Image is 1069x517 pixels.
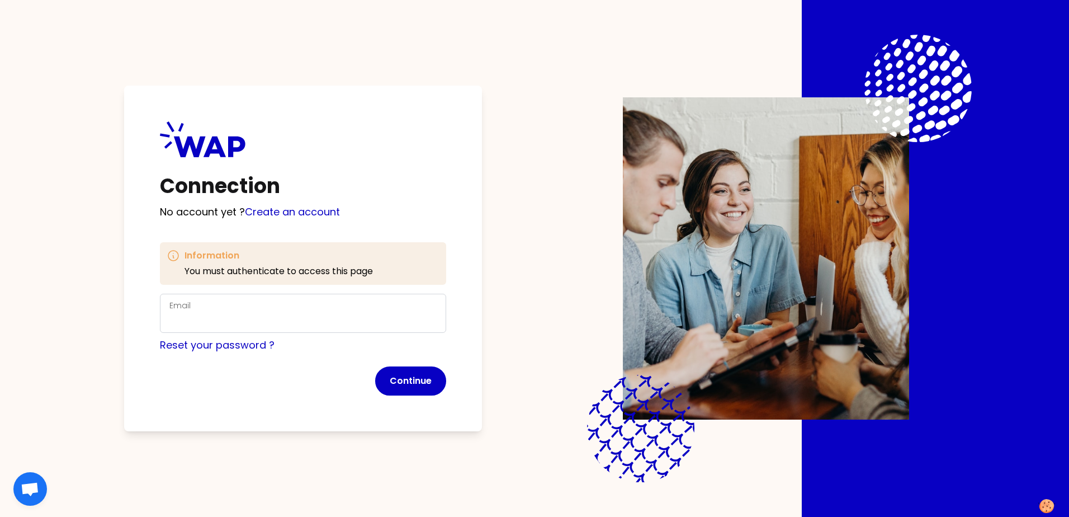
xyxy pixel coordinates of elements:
[375,366,446,396] button: Continue
[169,300,191,311] label: Email
[623,97,909,420] img: Description
[160,204,446,220] p: No account yet ?
[13,472,47,506] div: Open chat
[160,338,275,352] a: Reset your password ?
[245,205,340,219] a: Create an account
[185,249,373,262] h3: Information
[185,265,373,278] p: You must authenticate to access this page
[160,175,446,198] h1: Connection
